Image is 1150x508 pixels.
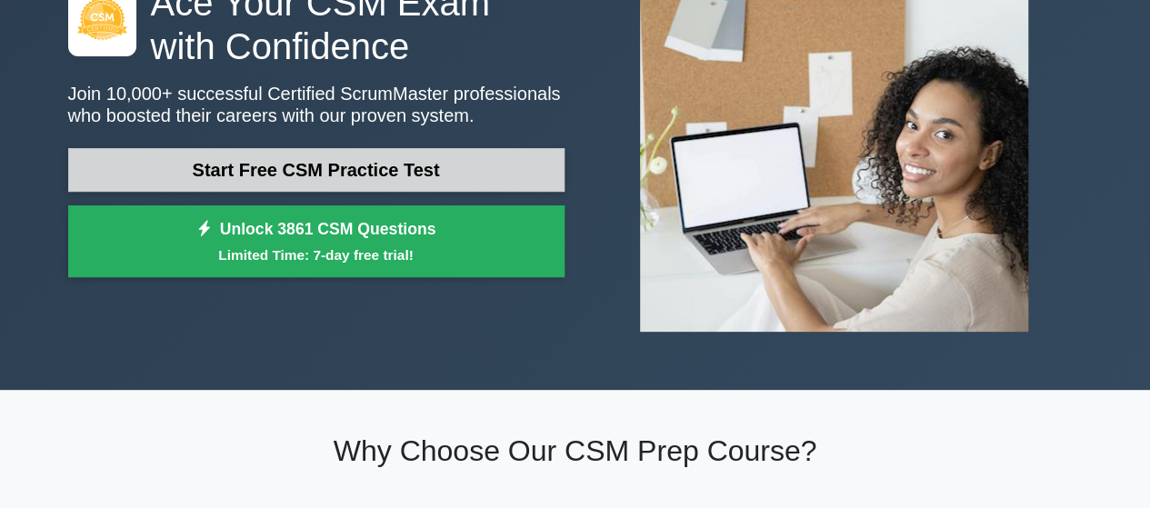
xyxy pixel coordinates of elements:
[91,244,542,265] small: Limited Time: 7-day free trial!
[68,205,565,278] a: Unlock 3861 CSM QuestionsLimited Time: 7-day free trial!
[68,148,565,192] a: Start Free CSM Practice Test
[68,433,1083,468] h2: Why Choose Our CSM Prep Course?
[68,83,565,126] p: Join 10,000+ successful Certified ScrumMaster professionals who boosted their careers with our pr...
